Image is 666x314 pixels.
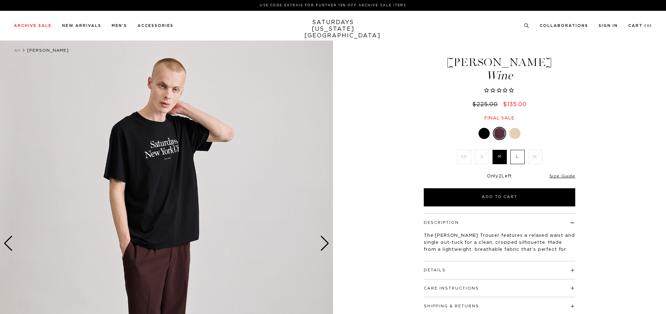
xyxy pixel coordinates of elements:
[14,48,20,52] a: All
[503,102,527,107] span: $135.00
[424,188,575,206] button: Add to Cart
[472,102,501,107] del: $225.00
[540,24,588,28] a: Collaborations
[304,19,362,39] a: SATURDAYS[US_STATE][GEOGRAPHIC_DATA]
[423,87,576,95] span: Rated 0.0 out of 5 stars 0 reviews
[27,48,69,52] span: [PERSON_NAME]
[424,221,459,225] button: Description
[424,268,446,272] button: Details
[424,286,479,290] button: Care Instructions
[628,24,652,28] a: Cart (0)
[320,236,330,251] div: Next slide
[424,174,575,180] div: Only Left
[17,3,649,8] p: Use Code EXTRA15 for Further 15% Off Archive Sale Items
[493,150,507,164] label: M
[423,115,576,121] div: Final sale
[498,174,502,178] span: 2
[510,150,525,164] label: L
[647,24,650,28] small: 0
[599,24,618,28] a: Sign In
[112,24,127,28] a: Men's
[424,304,479,308] button: Shipping & Returns
[14,24,52,28] a: Archive Sale
[549,174,575,178] a: Size Guide
[3,236,13,251] div: Previous slide
[423,70,576,81] span: Wine
[423,57,576,81] h1: [PERSON_NAME]
[138,24,173,28] a: Accessories
[62,24,101,28] a: New Arrivals
[424,232,575,260] p: The [PERSON_NAME] Trouser features a relaxed waist and single out-tuck for a clean, cropped silho...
